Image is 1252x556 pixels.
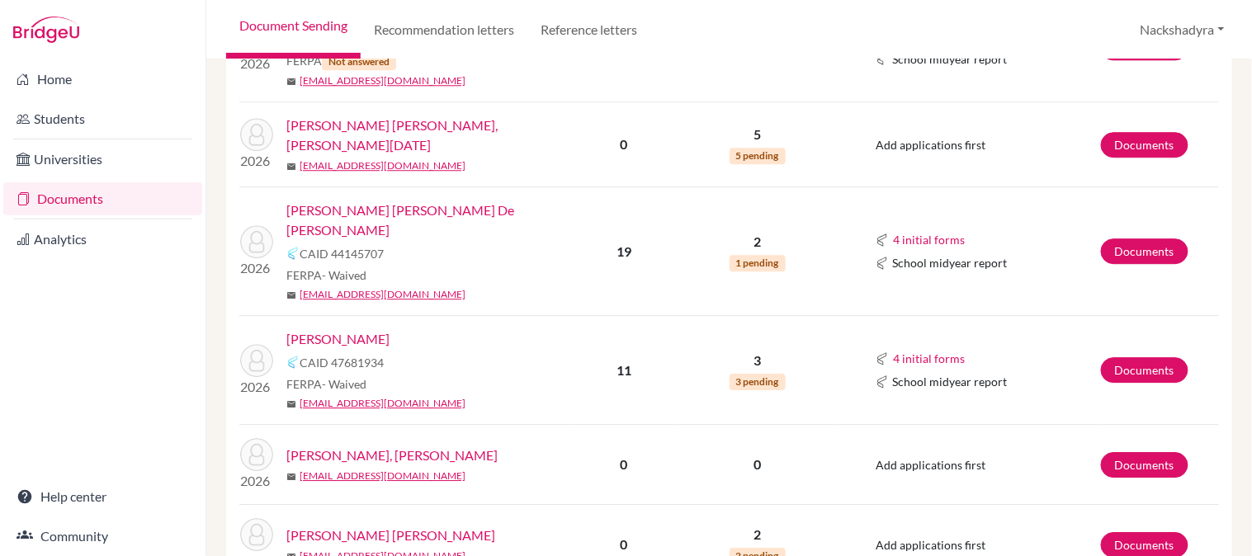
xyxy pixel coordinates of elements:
[3,520,202,553] a: Community
[730,255,786,271] span: 1 pending
[1101,357,1188,383] a: Documents
[876,458,985,472] span: Add applications first
[892,230,966,249] button: 4 initial forms
[3,480,202,513] a: Help center
[300,287,465,302] a: [EMAIL_ADDRESS][DOMAIN_NAME]
[3,102,202,135] a: Students
[3,182,202,215] a: Documents
[679,125,835,144] p: 5
[3,63,202,96] a: Home
[300,354,384,371] span: CAID 47681934
[286,375,366,393] span: FERPA
[286,290,296,300] span: mail
[876,538,985,552] span: Add applications first
[617,362,631,378] b: 11
[679,232,835,252] p: 2
[300,73,465,88] a: [EMAIL_ADDRESS][DOMAIN_NAME]
[240,377,273,397] p: 2026
[876,375,889,389] img: Common App logo
[730,374,786,390] span: 3 pending
[892,349,966,368] button: 4 initial forms
[892,254,1007,271] span: School midyear report
[286,266,366,284] span: FERPA
[286,472,296,482] span: mail
[286,52,396,70] span: FERPA
[679,525,835,544] p: 2
[240,225,273,258] img: Bequillard Delgado, Rene De Jesus
[876,233,889,247] img: Common App logo
[617,243,631,259] b: 19
[300,245,384,262] span: CAID 44145707
[3,223,202,256] a: Analytics
[679,455,835,474] p: 0
[300,469,465,483] a: [EMAIL_ADDRESS][DOMAIN_NAME]
[1101,238,1188,264] a: Documents
[300,158,465,173] a: [EMAIL_ADDRESS][DOMAIN_NAME]
[240,258,273,278] p: 2026
[286,356,300,369] img: Common App logo
[1101,452,1188,478] a: Documents
[240,151,273,171] p: 2026
[1101,132,1188,158] a: Documents
[621,456,628,472] b: 0
[286,77,296,87] span: mail
[240,118,273,151] img: Benavente Donaire, Nicole Lucia
[621,136,628,152] b: 0
[876,138,985,152] span: Add applications first
[240,438,273,471] img: Blandon Vargas, Alberto Jose
[876,52,889,65] img: Common App logo
[286,247,300,260] img: Common App logo
[730,148,786,164] span: 5 pending
[286,162,296,172] span: mail
[240,344,273,377] img: Bergman, Nicole
[322,268,366,282] span: - Waived
[621,536,628,552] b: 0
[679,351,835,370] p: 3
[876,257,889,270] img: Common App logo
[3,143,202,176] a: Universities
[300,396,465,411] a: [EMAIL_ADDRESS][DOMAIN_NAME]
[286,525,495,545] a: [PERSON_NAME] [PERSON_NAME]
[286,115,581,155] a: [PERSON_NAME] [PERSON_NAME], [PERSON_NAME][DATE]
[286,329,390,349] a: [PERSON_NAME]
[240,518,273,551] img: Cajina Rivas, Diana Adriela
[286,445,498,465] a: [PERSON_NAME], [PERSON_NAME]
[1133,14,1232,45] button: Nackshadyra
[13,16,79,43] img: Bridge-U
[892,373,1007,390] span: School midyear report
[286,399,296,409] span: mail
[286,200,581,240] a: [PERSON_NAME] [PERSON_NAME] De [PERSON_NAME]
[240,471,273,491] p: 2026
[240,54,273,73] p: 2026
[322,54,396,70] span: Not answered
[876,352,889,365] img: Common App logo
[892,50,1007,68] span: School midyear report
[322,377,366,391] span: - Waived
